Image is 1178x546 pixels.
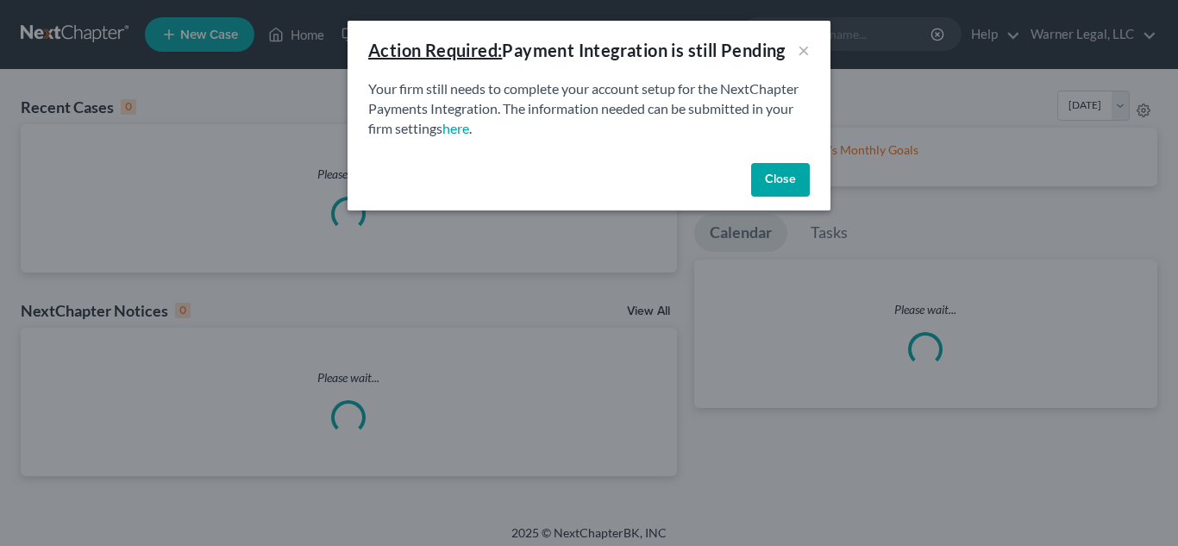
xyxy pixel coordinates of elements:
button: × [798,40,810,60]
button: Close [751,163,810,198]
div: Payment Integration is still Pending [368,38,786,62]
a: here [442,120,469,136]
p: Your firm still needs to complete your account setup for the NextChapter Payments Integration. Th... [368,79,810,139]
u: Action Required: [368,40,502,60]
